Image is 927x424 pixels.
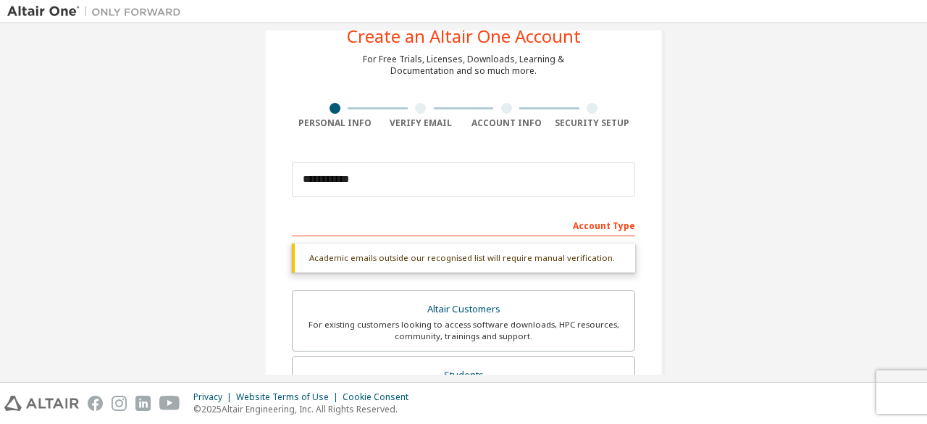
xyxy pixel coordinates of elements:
[7,4,188,19] img: Altair One
[347,28,581,45] div: Create an Altair One Account
[193,391,236,403] div: Privacy
[343,391,417,403] div: Cookie Consent
[301,299,626,320] div: Altair Customers
[193,403,417,415] p: © 2025 Altair Engineering, Inc. All Rights Reserved.
[301,365,626,386] div: Students
[88,396,103,411] img: facebook.svg
[550,117,636,129] div: Security Setup
[378,117,464,129] div: Verify Email
[292,213,635,236] div: Account Type
[292,117,378,129] div: Personal Info
[159,396,180,411] img: youtube.svg
[363,54,564,77] div: For Free Trials, Licenses, Downloads, Learning & Documentation and so much more.
[135,396,151,411] img: linkedin.svg
[112,396,127,411] img: instagram.svg
[463,117,550,129] div: Account Info
[292,244,635,273] div: Academic emails outside our recognised list will require manual verification.
[4,396,79,411] img: altair_logo.svg
[236,391,343,403] div: Website Terms of Use
[301,319,626,342] div: For existing customers looking to access software downloads, HPC resources, community, trainings ...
